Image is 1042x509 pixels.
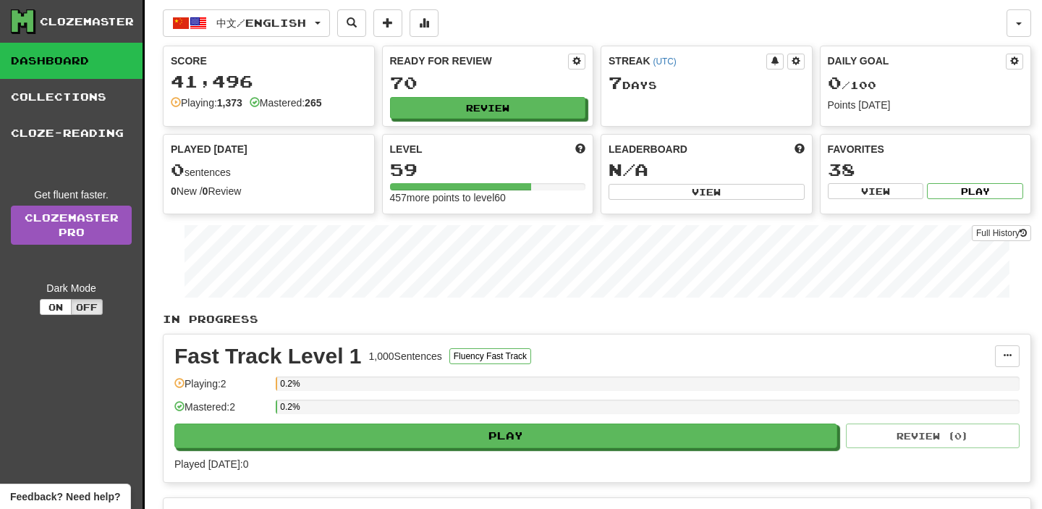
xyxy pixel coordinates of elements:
div: Points [DATE] [828,98,1024,112]
a: ClozemasterPro [11,206,132,245]
div: Mastered: 2 [174,400,268,424]
div: sentences [171,161,367,180]
div: 59 [390,161,586,179]
span: 0 [171,159,185,180]
div: Daily Goal [828,54,1007,70]
button: Search sentences [337,9,366,37]
div: 457 more points to level 60 [390,190,586,205]
div: 1,000 Sentences [369,349,442,363]
strong: 0 [203,185,208,197]
span: This week in points, UTC [795,142,805,156]
div: Mastered: [250,96,322,110]
strong: 265 [305,97,321,109]
span: Score more points to level up [575,142,585,156]
div: Score [171,54,367,68]
button: Play [927,183,1023,199]
div: Playing: [171,96,242,110]
span: 中文 / English [216,17,306,29]
div: 38 [828,161,1024,179]
strong: 0 [171,185,177,197]
p: In Progress [163,312,1031,327]
button: Fluency Fast Track [449,348,531,364]
button: Full History [972,225,1031,241]
button: View [828,183,924,199]
span: 0 [828,72,842,93]
button: Off [71,299,103,315]
span: Leaderboard [609,142,687,156]
button: More stats [410,9,439,37]
span: / 100 [828,79,876,91]
div: Clozemaster [40,14,134,29]
span: Level [390,142,423,156]
div: Streak [609,54,766,68]
span: Open feedback widget [10,489,120,504]
strong: 1,373 [217,97,242,109]
span: Played [DATE]: 0 [174,458,248,470]
button: On [40,299,72,315]
span: N/A [609,159,648,180]
div: Playing: 2 [174,377,268,400]
div: Favorites [828,142,1024,156]
button: Add sentence to collection [373,9,402,37]
div: Dark Mode [11,281,132,295]
button: 中文/English [163,9,330,37]
button: Review [390,97,586,119]
div: Get fluent faster. [11,188,132,202]
span: Played [DATE] [171,142,247,156]
span: 7 [609,72,622,93]
div: Ready for Review [390,54,569,68]
button: Review (0) [846,424,1020,448]
button: View [609,184,805,200]
div: 41,496 [171,72,367,91]
button: Play [174,424,837,448]
div: 70 [390,74,586,92]
a: (UTC) [653,56,676,67]
div: New / Review [171,184,367,198]
div: Day s [609,74,805,93]
div: Fast Track Level 1 [174,345,362,367]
